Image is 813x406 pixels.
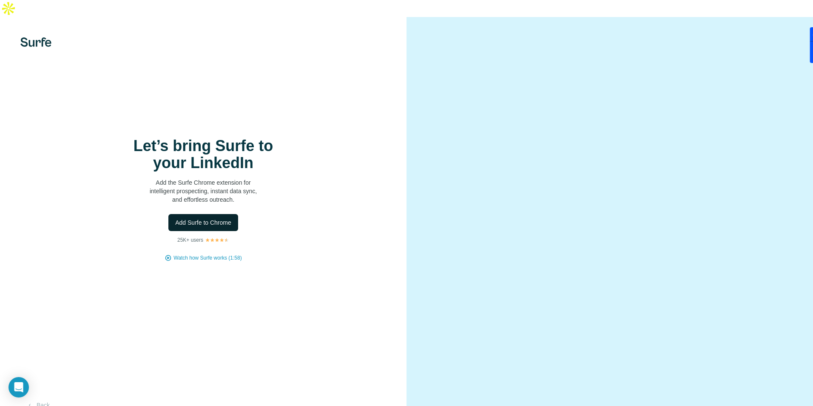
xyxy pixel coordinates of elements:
span: Add Surfe to Chrome [175,218,231,227]
button: Add Surfe to Chrome [168,214,238,231]
img: Rating Stars [205,237,229,243]
p: 25K+ users [177,236,203,244]
div: Open Intercom Messenger [9,377,29,397]
button: Watch how Surfe works (1:58) [173,254,242,262]
h1: Let’s bring Surfe to your LinkedIn [118,137,288,172]
img: Surfe's logo [20,37,51,47]
p: Add the Surfe Chrome extension for intelligent prospecting, instant data sync, and effortless out... [118,178,288,204]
